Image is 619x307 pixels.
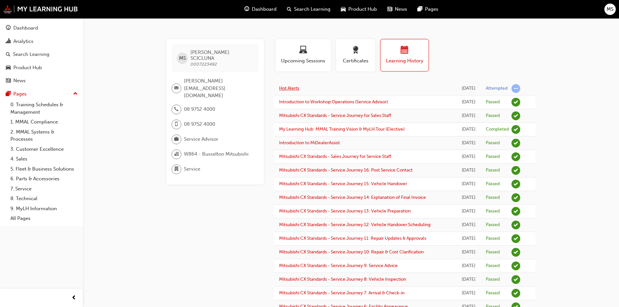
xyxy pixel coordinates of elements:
div: Thu Sep 11 2025 11:47:45 GMT+0800 (Australian Western Standard Time) [461,180,476,188]
a: Introduction to MiDealerAssist [279,140,340,146]
span: phone-icon [174,105,179,114]
div: Passed [486,181,500,187]
a: search-iconSearch Learning [282,3,336,16]
a: My Learning Hub: MMAL Training Vision & MyLH Tour (Elective) [279,126,405,132]
span: learningRecordVerb_PASS-icon [511,234,520,243]
div: Search Learning [13,51,49,58]
div: Passed [486,154,500,160]
button: Learning History [380,39,429,71]
span: 08 9752 4000 [184,121,215,128]
span: Certificates [341,57,370,65]
a: Mitsubishi CX Standards - Service Journey 11: Repair Updates & Approvals [279,236,426,241]
span: car-icon [341,5,346,13]
span: news-icon [6,78,11,84]
div: Passed [486,249,500,255]
span: guage-icon [6,25,11,31]
span: search-icon [6,52,10,58]
span: briefcase-icon [174,135,179,144]
span: learningRecordVerb_PASS-icon [511,193,520,202]
span: 08 9752 4000 [184,106,215,113]
a: car-iconProduct Hub [336,3,382,16]
div: Tue Sep 09 2025 14:24:28 GMT+0800 (Australian Western Standard Time) [461,235,476,242]
a: Introduction to Workshop Operations (Service Advisor) [279,99,388,105]
span: MS [607,6,613,13]
a: 2. MMAL Systems & Processes [8,127,80,144]
div: Thu Sep 11 2025 12:39:53 GMT+0800 (Australian Western Standard Time) [461,167,476,174]
div: Tue Sep 09 2025 13:31:54 GMT+0800 (Australian Western Standard Time) [461,262,476,270]
div: Thu Sep 11 2025 12:46:23 GMT+0800 (Australian Western Standard Time) [461,153,476,160]
span: Product Hub [348,6,377,13]
div: Fri Sep 12 2025 11:25:03 GMT+0800 (Australian Western Standard Time) [461,112,476,120]
span: calendar-icon [401,46,408,55]
a: Mitsubishi CX Standards - Service Journey 12: Vehicle Handover Scheduling [279,222,431,227]
div: Tue Sep 09 2025 16:28:06 GMT+0800 (Australian Western Standard Time) [461,208,476,215]
div: Attempted [486,85,508,92]
a: Mitsubishi CX Standards - Service Journey 14: Explanation of Final Invoice [279,195,426,200]
span: pages-icon [6,91,11,97]
div: Thu Sep 04 2025 15:52:32 GMT+0800 (Australian Western Standard Time) [461,289,476,297]
a: 4. Sales [8,154,80,164]
div: Thu Sep 11 2025 14:00:06 GMT+0800 (Australian Western Standard Time) [461,139,476,147]
a: All Pages [8,213,80,224]
span: car-icon [6,65,11,71]
span: learningRecordVerb_PASS-icon [511,275,520,284]
a: 3. Customer Excellence [8,144,80,154]
div: Passed [486,195,500,201]
span: Search Learning [294,6,330,13]
span: learningRecordVerb_PASS-icon [511,207,520,216]
div: Thu Sep 11 2025 15:57:48 GMT+0800 (Australian Western Standard Time) [461,126,476,133]
div: Fri Sep 12 2025 15:58:27 GMT+0800 (Australian Western Standard Time) [461,85,476,92]
div: Tue Sep 09 2025 11:16:50 GMT+0800 (Australian Western Standard Time) [461,276,476,283]
div: Passed [486,99,500,105]
button: Pages [3,88,80,100]
div: Tue Sep 09 2025 16:50:56 GMT+0800 (Australian Western Standard Time) [461,194,476,201]
div: Completed [486,126,509,133]
a: Search Learning [3,48,80,60]
div: Passed [486,140,500,146]
span: Dashboard [252,6,277,13]
span: laptop-icon [299,46,307,55]
span: pages-icon [418,5,422,13]
div: Passed [486,222,500,228]
button: DashboardAnalyticsSearch LearningProduct HubNews [3,21,80,88]
div: Passed [486,290,500,296]
span: news-icon [387,5,392,13]
button: Certificates [336,39,375,71]
a: Mitsubishi CX Standards - Sales Journey for Service Staff [279,154,391,159]
a: News [3,75,80,87]
span: chart-icon [6,39,11,45]
span: [PERSON_NAME] SCICLUNA [190,49,253,61]
span: learningRecordVerb_ATTEMPT-icon [511,84,520,93]
button: Upcoming Sessions [276,39,331,71]
span: prev-icon [71,294,76,302]
span: MS [179,55,186,62]
a: 0. Training Schedules & Management [8,100,80,117]
a: Mitsubishi CX Standards - Service Journey 10: Repair & Cost Clarification [279,249,424,255]
span: Pages [425,6,438,13]
div: Passed [486,167,500,173]
div: Passed [486,263,500,269]
a: Mitsubishi CX Standards - Service Journey 8: Vehicle Inspection [279,276,406,282]
span: Learning History [385,57,424,65]
a: pages-iconPages [412,3,444,16]
span: learningRecordVerb_PASS-icon [511,166,520,175]
a: Mitsubishi CX Standards - Service Journey 7: Arrival & Check-in [279,290,405,296]
span: guage-icon [244,5,249,13]
div: Analytics [13,38,33,45]
span: award-icon [352,46,359,55]
span: learningRecordVerb_PASS-icon [511,152,520,161]
a: Mitsubishi CX Standards - Service Journey 15: Vehicle Handover [279,181,407,186]
div: Passed [486,236,500,242]
span: learningRecordVerb_PASS-icon [511,248,520,257]
span: department-icon [174,165,179,173]
span: learningRecordVerb_PASS-icon [511,180,520,188]
div: Passed [486,208,500,214]
span: organisation-icon [174,150,179,159]
a: 8. Technical [8,194,80,204]
img: mmal [3,5,78,13]
span: email-icon [174,84,179,93]
span: up-icon [73,90,78,98]
div: Product Hub [13,64,42,71]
